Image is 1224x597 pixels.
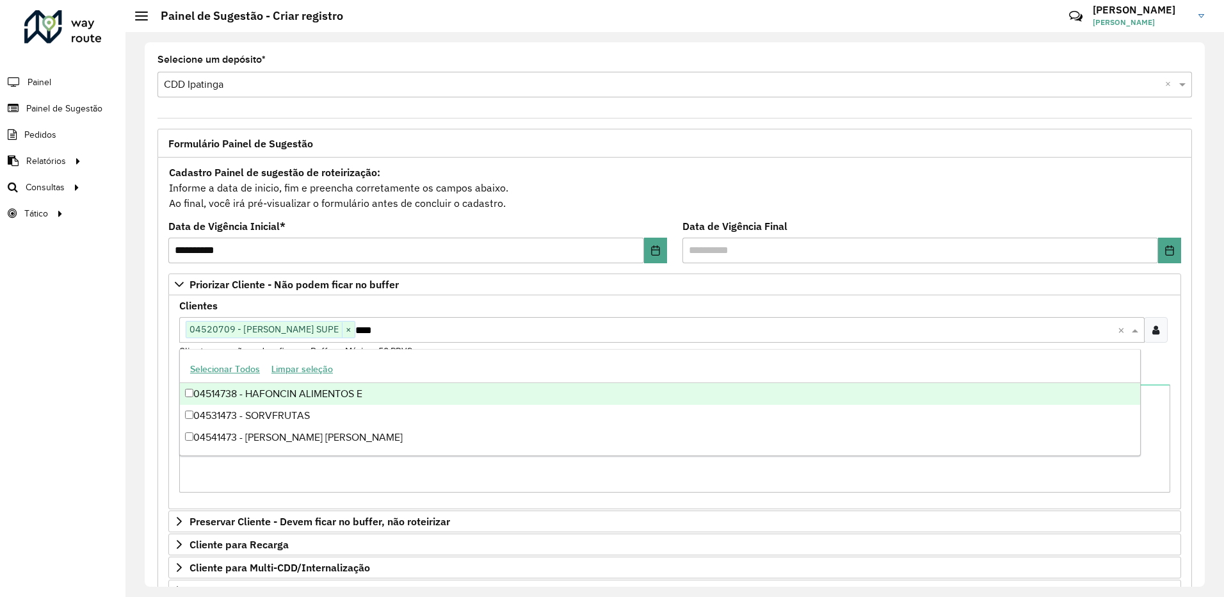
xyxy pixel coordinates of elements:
[189,516,450,527] span: Preservar Cliente - Devem ficar no buffer, não roteirizar
[157,52,266,67] label: Selecione um depósito
[189,539,289,550] span: Cliente para Recarga
[168,557,1181,578] a: Cliente para Multi-CDD/Internalização
[644,238,667,263] button: Choose Date
[168,274,1181,295] a: Priorizar Cliente - Não podem ficar no buffer
[168,138,313,149] span: Formulário Painel de Sugestão
[189,585,254,596] span: Cliente Retira
[266,359,339,379] button: Limpar seleção
[168,511,1181,532] a: Preservar Cliente - Devem ficar no buffer, não roteirizar
[169,166,380,179] strong: Cadastro Painel de sugestão de roteirização:
[26,154,66,168] span: Relatórios
[168,534,1181,555] a: Cliente para Recarga
[180,383,1140,405] div: 04514738 - HAFONCIN ALIMENTOS E
[168,218,286,234] label: Data de Vigência Inicial
[148,9,343,23] h2: Painel de Sugestão - Criar registro
[179,345,412,357] small: Clientes que não podem ficar no Buffer – Máximo 50 PDVS
[1165,77,1176,92] span: Clear all
[186,322,342,337] span: 04520709 - [PERSON_NAME] SUPE
[1158,238,1181,263] button: Choose Date
[179,298,218,313] label: Clientes
[189,279,399,290] span: Priorizar Cliente - Não podem ficar no buffer
[168,295,1181,509] div: Priorizar Cliente - Não podem ficar no buffer
[26,181,65,194] span: Consultas
[179,349,1141,456] ng-dropdown-panel: Options list
[342,322,355,338] span: ×
[189,562,370,573] span: Cliente para Multi-CDD/Internalização
[24,207,48,220] span: Tático
[24,128,56,142] span: Pedidos
[28,76,51,89] span: Painel
[180,405,1140,427] div: 04531473 - SORVFRUTAS
[1118,322,1129,338] span: Clear all
[184,359,266,379] button: Selecionar Todos
[1062,3,1090,30] a: Contato Rápido
[682,218,787,234] label: Data de Vigência Final
[1093,4,1189,16] h3: [PERSON_NAME]
[26,102,102,115] span: Painel de Sugestão
[168,164,1181,211] div: Informe a data de inicio, fim e preencha corretamente os campos abaixo. Ao final, você irá pré-vi...
[1093,17,1189,28] span: [PERSON_NAME]
[180,427,1140,448] div: 04541473 - [PERSON_NAME] [PERSON_NAME]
